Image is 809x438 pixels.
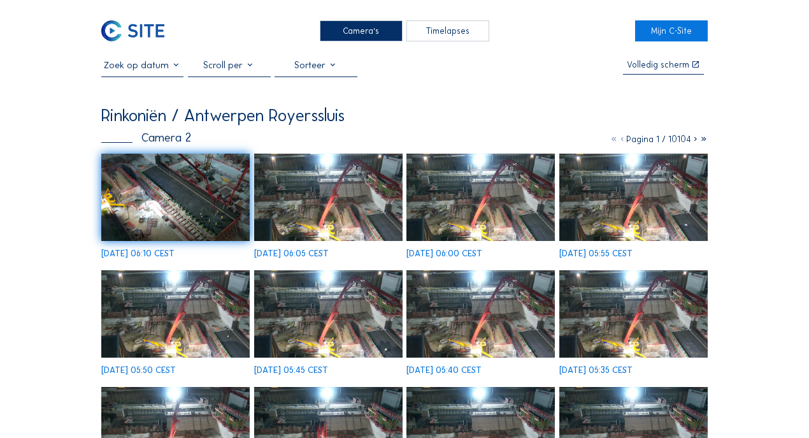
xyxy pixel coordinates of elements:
a: Mijn C-Site [635,20,708,41]
div: [DATE] 06:05 CEST [254,249,329,258]
div: [DATE] 05:45 CEST [254,366,328,374]
div: [DATE] 05:35 CEST [559,366,633,374]
img: image_52861144 [406,270,555,358]
div: Rinkoniën / Antwerpen Royerssluis [101,107,345,124]
span: Pagina 1 / 10104 [626,134,691,145]
img: image_52861254 [406,154,555,241]
img: image_52861194 [101,270,250,358]
img: image_52861168 [254,270,403,358]
img: image_52861209 [559,154,708,241]
div: Camera 2 [101,132,192,144]
div: [DATE] 05:40 CEST [406,366,482,374]
a: C-SITE Logo [101,20,174,41]
div: Timelapses [406,20,489,41]
img: image_52861120 [559,270,708,358]
img: C-SITE Logo [101,20,165,41]
div: [DATE] 05:55 CEST [559,249,633,258]
img: image_52861418 [254,154,403,241]
div: [DATE] 05:50 CEST [101,366,176,374]
div: [DATE] 06:10 CEST [101,249,175,258]
div: Camera's [320,20,403,41]
div: [DATE] 06:00 CEST [406,249,482,258]
img: image_52861500 [101,154,250,241]
div: Volledig scherm [627,61,689,69]
input: Zoek op datum 󰅀 [101,59,184,71]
